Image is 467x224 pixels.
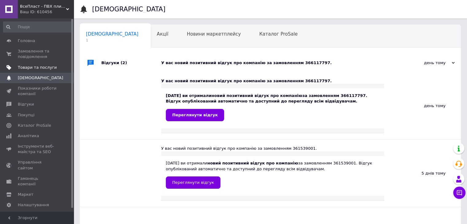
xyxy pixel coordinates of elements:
[18,176,57,187] span: Гаманець компанії
[384,72,461,139] div: день тому
[18,160,57,171] span: Управління сайтом
[166,160,379,188] div: [DATE] ви отримали за замовленням 361539001. Відгук опублікований автоматично та доступний до пер...
[18,192,33,197] span: Маркет
[92,6,165,13] h1: [DEMOGRAPHIC_DATA]
[393,60,455,66] div: день тому
[166,109,224,121] a: Переглянути відгук
[86,38,138,43] span: 1
[18,38,35,44] span: Головна
[212,93,302,98] b: новий позитивний відгук про компанію
[161,78,384,84] div: У вас новий позитивний відгук про компанію за замовленням 366117797.
[18,133,39,139] span: Аналітика
[187,31,241,37] span: Новини маркетплейсу
[207,161,298,165] b: новий позитивний відгук про компанію
[161,146,384,151] div: У вас новий позитивний відгук про компанію за замовленням 361539001.
[3,21,72,33] input: Пошук
[18,75,63,81] span: [DEMOGRAPHIC_DATA]
[166,176,220,189] a: Переглянути відгук
[172,113,218,117] span: Переглянути відгук
[166,93,379,121] div: [DATE] ви отримали за замовленням 366117797. Відгук опублікований автоматично та доступний до пер...
[384,140,461,207] div: 5 днів тому
[86,31,138,37] span: [DEMOGRAPHIC_DATA]
[101,54,161,72] div: Відгуки
[18,112,34,118] span: Покупці
[20,9,74,15] div: Ваш ID: 610456
[18,86,57,97] span: Показники роботи компанії
[259,31,298,37] span: Каталог ProSale
[18,48,57,60] span: Замовлення та повідомлення
[172,180,214,185] span: Переглянути відгук
[157,31,169,37] span: Акції
[453,187,465,199] button: Чат з покупцем
[18,102,34,107] span: Відгуки
[18,123,51,128] span: Каталог ProSale
[161,60,393,66] div: У вас новий позитивний відгук про компанію за замовленням 366117797.
[121,60,127,65] span: (2)
[20,4,66,9] span: ВсеПласт - ПВХ плитка модульна. Власне виробництво
[18,202,49,208] span: Налаштування
[18,65,57,70] span: Товари та послуги
[18,144,57,155] span: Інструменти веб-майстра та SEO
